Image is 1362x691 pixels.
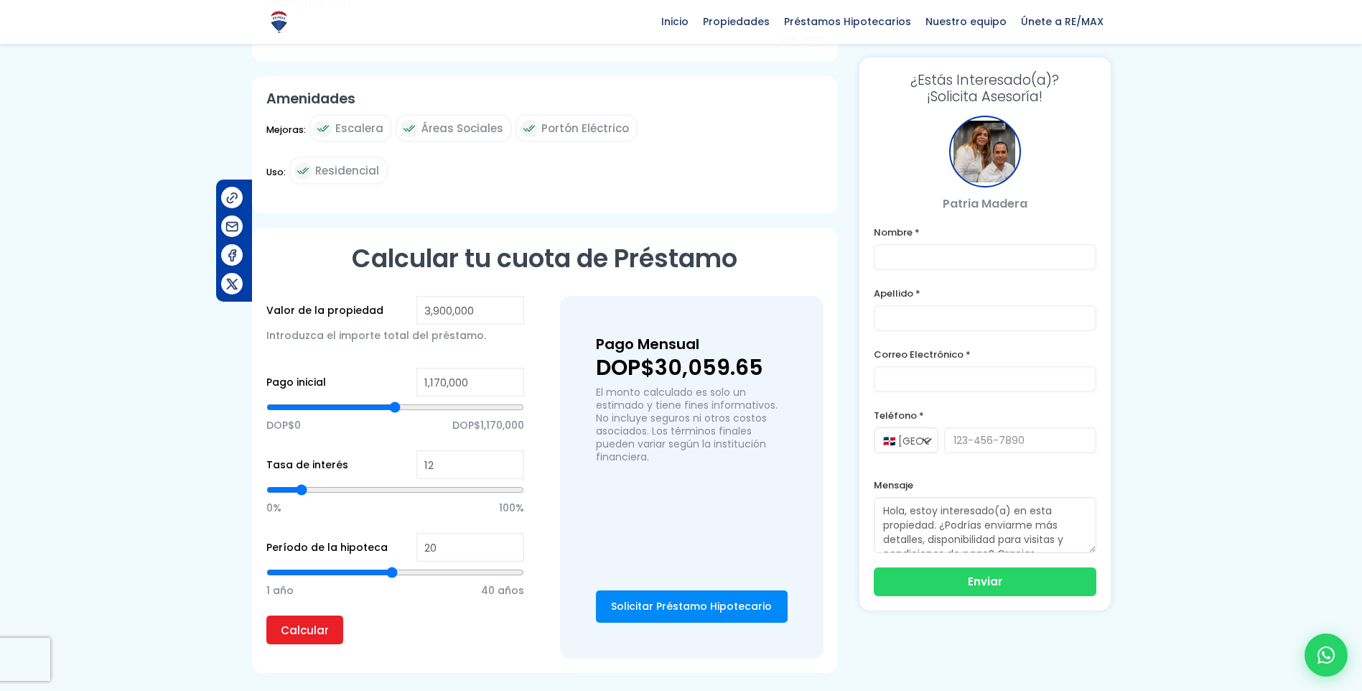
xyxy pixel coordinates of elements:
input: Years [416,533,524,562]
div: Patria Madera [949,116,1021,187]
label: Apellido * [874,284,1096,302]
p: Patria Madera [874,195,1096,213]
a: Solicitar Préstamo Hipotecario [596,590,788,623]
input: Calcular [266,616,343,644]
span: Portón Eléctrico [541,119,629,137]
span: Introduzca el importe total del préstamo. [266,328,486,343]
h3: Pago Mensual [596,332,788,357]
img: Compartir [225,248,240,263]
label: Valor de la propiedad [266,302,383,320]
span: Propiedades [696,11,777,32]
span: DOP$0 [266,414,301,436]
label: Pago inicial [266,374,326,391]
img: Logo de REMAX [266,9,291,34]
label: Nombre * [874,223,1096,241]
label: Mensaje [874,476,1096,494]
span: Únete a RE/MAX [1014,11,1111,32]
img: check icon [401,120,418,137]
input: RD$ [416,368,524,396]
label: Correo Electrónico * [874,345,1096,363]
span: 100% [499,497,524,519]
button: Enviar [874,567,1096,596]
span: 40 años [481,580,524,601]
textarea: Hola, estoy interesado(a) en esta propiedad. ¿Podrías enviarme más detalles, disponibilidad para ... [874,497,1096,553]
span: ¿Estás Interesado(a)? [874,72,1096,88]
span: Uso: [266,163,286,191]
p: DOP$30,059.65 [596,357,788,379]
p: El monto calculado es solo un estimado y tiene fines informativos. No incluye seguros ni otros co... [596,386,788,463]
label: Período de la hipoteca [266,539,388,557]
h2: Calcular tu cuota de Préstamo [266,242,824,274]
label: Tasa de interés [266,456,348,474]
input: RD$ [416,296,524,325]
span: Préstamos Hipotecarios [777,11,918,32]
img: Compartir [225,277,240,292]
h3: ¡Solicita Asesoría! [874,72,1096,105]
span: Escalera [335,119,383,137]
img: Compartir [225,190,240,205]
span: Mejoras: [266,121,306,149]
span: Áreas Sociales [421,119,503,137]
img: check icon [294,162,312,180]
span: Nuestro equipo [918,11,1014,32]
label: Teléfono * [874,407,1096,425]
span: Residencial [315,162,379,180]
span: Inicio [654,11,696,32]
h2: Amenidades [266,91,824,107]
span: DOP$1,170,000 [452,414,524,436]
img: check icon [314,120,332,137]
img: check icon [521,120,538,137]
span: 0% [266,497,281,519]
input: 123-456-7890 [944,427,1096,453]
img: Compartir [225,219,240,234]
input: % [416,450,524,479]
span: 1 año [266,580,294,601]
